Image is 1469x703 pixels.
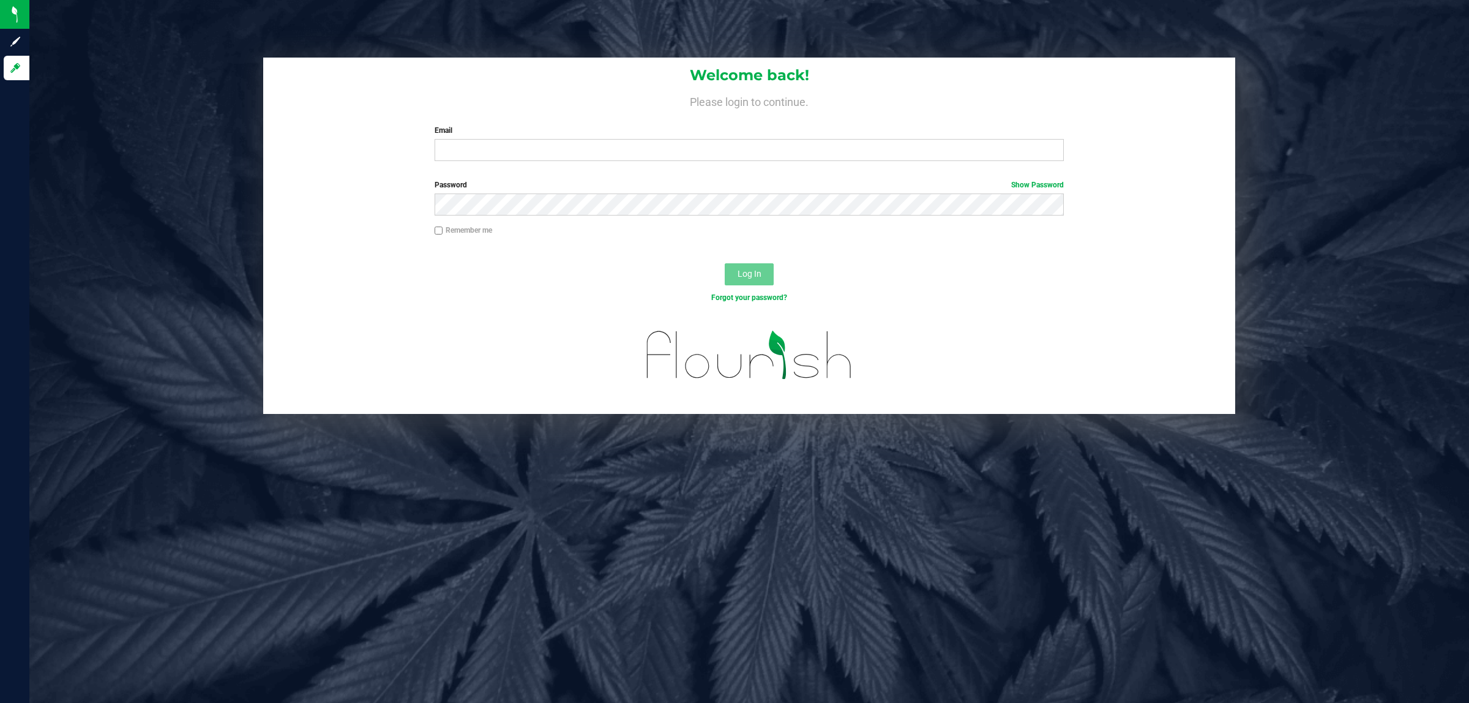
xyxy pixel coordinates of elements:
button: Log In [725,263,774,285]
a: Forgot your password? [711,293,787,302]
input: Remember me [435,227,443,235]
inline-svg: Log in [9,62,21,74]
h4: Please login to continue. [263,93,1235,108]
span: Password [435,181,467,189]
img: flourish_logo.svg [628,316,871,394]
label: Remember me [435,225,492,236]
label: Email [435,125,1064,136]
span: Log In [738,269,761,279]
inline-svg: Sign up [9,36,21,48]
h1: Welcome back! [263,67,1235,83]
a: Show Password [1011,181,1064,189]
